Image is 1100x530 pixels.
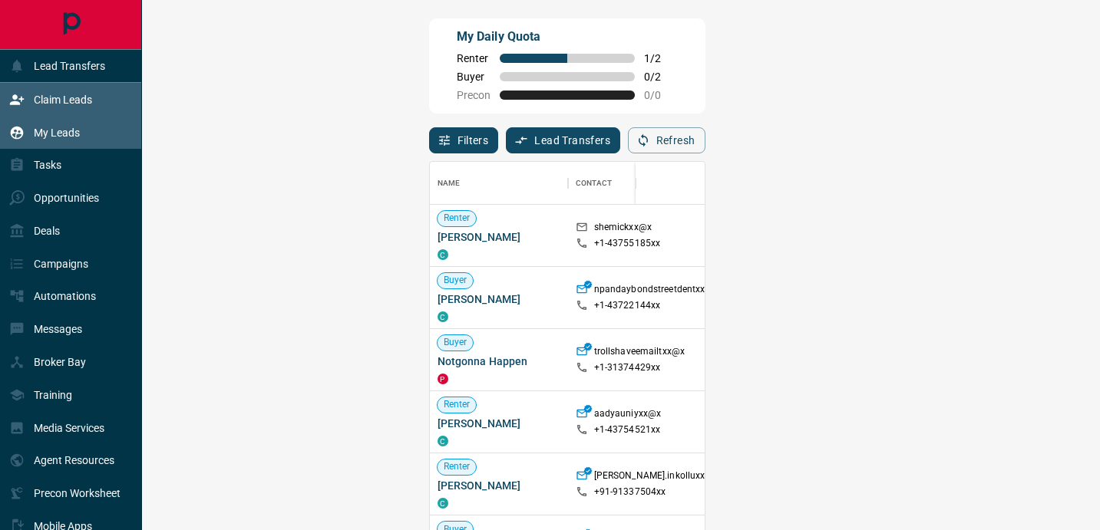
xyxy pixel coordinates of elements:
[594,469,718,486] p: [PERSON_NAME].inkolluxx@x
[568,162,691,205] div: Contact
[438,229,560,245] span: [PERSON_NAME]
[594,407,662,423] p: aadyauniyxx@x
[438,374,448,384] div: property.ca
[429,127,499,153] button: Filters
[457,71,491,83] span: Buyer
[576,162,613,205] div: Contact
[438,212,477,225] span: Renter
[438,162,461,205] div: Name
[594,283,718,299] p: npandaybondstreetdentxx@x
[438,311,448,322] div: condos.ca
[457,89,491,101] span: Precon
[438,460,477,473] span: Renter
[438,498,448,509] div: condos.ca
[438,398,477,411] span: Renter
[438,249,448,260] div: condos.ca
[594,299,661,312] p: +1- 43722144xx
[594,237,661,250] p: +1- 43755185xx
[438,436,448,446] div: condos.ca
[457,52,491,64] span: Renter
[438,291,560,307] span: [PERSON_NAME]
[594,423,661,436] p: +1- 43754521xx
[644,52,678,64] span: 1 / 2
[594,345,685,361] p: trollshaveemailtxx@x
[644,71,678,83] span: 0 / 2
[628,127,705,153] button: Refresh
[594,486,666,499] p: +91- 91337504xx
[438,478,560,493] span: [PERSON_NAME]
[430,162,568,205] div: Name
[438,354,560,369] span: Notgonna Happen
[594,361,661,374] p: +1- 31374429xx
[644,89,678,101] span: 0 / 0
[438,336,474,349] span: Buyer
[438,416,560,431] span: [PERSON_NAME]
[457,28,678,46] p: My Daily Quota
[594,221,652,237] p: shemickxx@x
[438,274,474,287] span: Buyer
[506,127,620,153] button: Lead Transfers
